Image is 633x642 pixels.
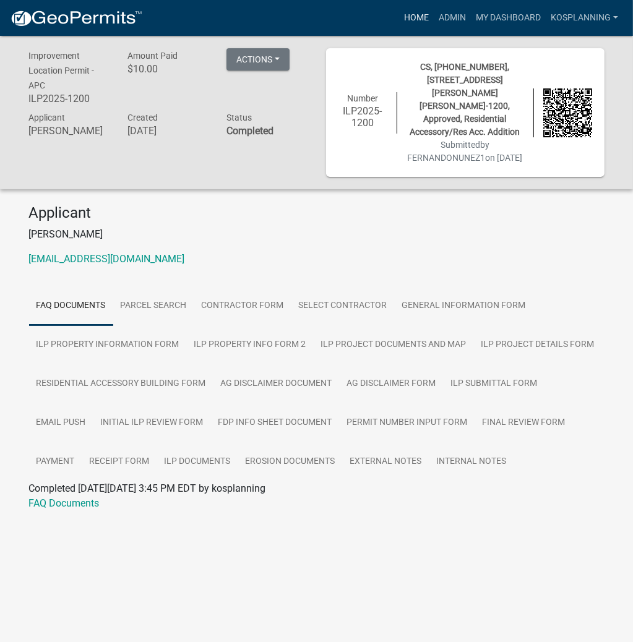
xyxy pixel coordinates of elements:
[434,6,471,30] a: Admin
[211,403,340,443] a: FDP INFO Sheet Document
[213,364,340,404] a: Ag Disclaimer Document
[29,442,82,482] a: Payment
[29,51,95,90] span: Improvement Location Permit - APC
[395,286,533,326] a: General Information Form
[29,325,187,365] a: ILP Property Information Form
[338,105,387,129] h6: ILP2025-1200
[340,403,475,443] a: Permit Number Input Form
[238,442,343,482] a: Erosion Documents
[29,497,100,509] a: FAQ Documents
[226,48,290,71] button: Actions
[291,286,395,326] a: Select contractor
[340,364,444,404] a: Ag Disclaimer Form
[187,325,314,365] a: ILP Property Info Form 2
[29,253,185,265] a: [EMAIL_ADDRESS][DOMAIN_NAME]
[543,88,592,137] img: QR code
[29,113,66,122] span: Applicant
[343,442,429,482] a: External Notes
[157,442,238,482] a: ILP Documents
[127,113,158,122] span: Created
[410,62,520,137] span: CS, [PHONE_NUMBER], [STREET_ADDRESS][PERSON_NAME][PERSON_NAME]-1200, Approved, Residential Access...
[474,325,602,365] a: ILP Project Details Form
[29,286,113,326] a: FAQ Documents
[29,482,266,494] span: Completed [DATE][DATE] 3:45 PM EDT by kosplanning
[347,93,378,103] span: Number
[475,403,573,443] a: Final Review Form
[29,204,605,222] h4: Applicant
[127,51,178,61] span: Amount Paid
[93,403,211,443] a: Initial ILP Review Form
[29,125,110,137] h6: [PERSON_NAME]
[113,286,194,326] a: Parcel search
[226,125,273,137] strong: Completed
[314,325,474,365] a: ILP Project Documents and Map
[194,286,291,326] a: Contractor Form
[444,364,545,404] a: ILP Submittal Form
[82,442,157,482] a: Receipt Form
[429,442,514,482] a: Internal Notes
[29,403,93,443] a: Email Push
[226,113,252,122] span: Status
[29,364,213,404] a: Residential Accessory Building Form
[29,93,110,105] h6: ILP2025-1200
[127,63,208,75] h6: $10.00
[546,6,623,30] a: kosplanning
[127,125,208,137] h6: [DATE]
[29,227,605,242] p: [PERSON_NAME]
[408,140,523,163] span: Submitted on [DATE]
[471,6,546,30] a: My Dashboard
[399,6,434,30] a: Home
